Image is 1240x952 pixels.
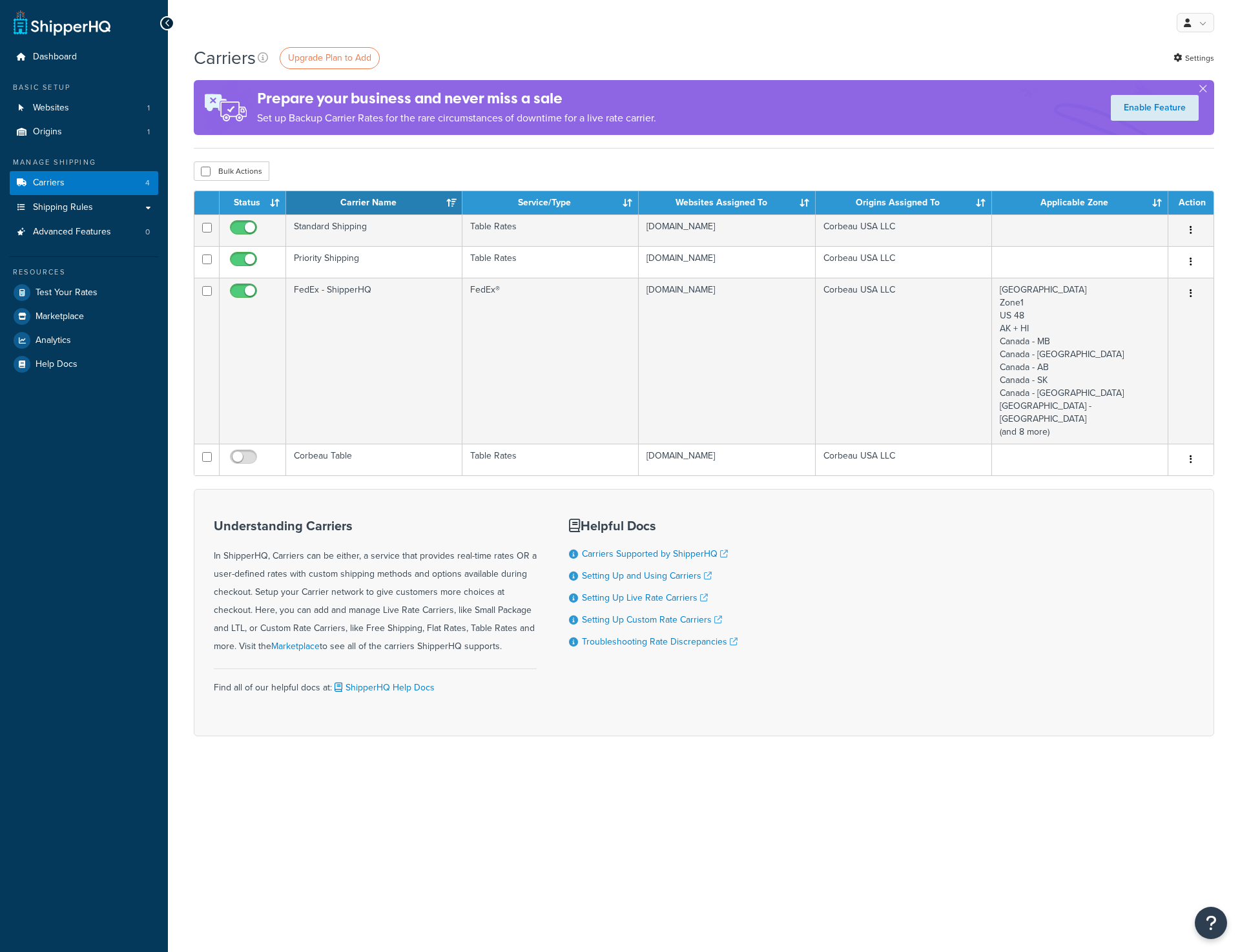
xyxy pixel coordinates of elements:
div: Basic Setup [10,82,158,93]
li: Websites [10,96,158,120]
img: ad-rules-rateshop-fe6ec290ccb7230408bd80ed9643f0289d75e0ffd9eb532fc0e269fcd187b520.png [194,80,257,135]
td: [GEOGRAPHIC_DATA] Zone1 US 48 AK + HI Canada - MB Canada - [GEOGRAPHIC_DATA] Canada - AB Canada -... [992,278,1168,444]
th: Action [1168,191,1214,214]
td: Corbeau USA LLC [816,444,992,475]
span: Test Your Rates [36,287,98,298]
a: Setting Up Custom Rate Carriers [582,613,722,626]
a: Help Docs [10,353,158,376]
a: Troubleshooting Rate Discrepancies [582,635,738,648]
th: Service/Type: activate to sort column ascending [462,191,639,214]
td: [DOMAIN_NAME] [639,278,816,444]
a: Marketplace [10,305,158,328]
span: Advanced Features [33,227,111,238]
span: 1 [147,127,150,138]
span: Shipping Rules [33,202,93,213]
a: Websites 1 [10,96,158,120]
span: Carriers [33,178,65,189]
button: Bulk Actions [194,161,269,181]
td: [DOMAIN_NAME] [639,444,816,475]
td: FedEx - ShipperHQ [286,278,462,444]
a: Advanced Features 0 [10,220,158,244]
p: Set up Backup Carrier Rates for the rare circumstances of downtime for a live rate carrier. [257,109,656,127]
h1: Carriers [194,45,256,70]
th: Carrier Name: activate to sort column ascending [286,191,462,214]
span: Upgrade Plan to Add [288,51,371,65]
td: Table Rates [462,246,639,278]
a: Upgrade Plan to Add [280,47,380,69]
a: ShipperHQ Home [14,10,110,36]
td: Priority Shipping [286,246,462,278]
th: Origins Assigned To: activate to sort column ascending [816,191,992,214]
div: Manage Shipping [10,157,158,168]
span: Origins [33,127,62,138]
span: Marketplace [36,311,84,322]
td: FedEx® [462,278,639,444]
td: Table Rates [462,444,639,475]
span: 4 [145,178,150,189]
a: Setting Up Live Rate Carriers [582,591,708,605]
a: ShipperHQ Help Docs [332,681,435,694]
h3: Helpful Docs [569,519,738,533]
th: Status: activate to sort column ascending [220,191,286,214]
td: Corbeau USA LLC [816,246,992,278]
a: Origins 1 [10,120,158,144]
a: Carriers 4 [10,171,158,195]
th: Applicable Zone: activate to sort column ascending [992,191,1168,214]
div: In ShipperHQ, Carriers can be either, a service that provides real-time rates OR a user-defined r... [214,519,537,656]
li: Advanced Features [10,220,158,244]
span: Websites [33,103,69,114]
li: Origins [10,120,158,144]
a: Marketplace [271,639,320,653]
h4: Prepare your business and never miss a sale [257,88,656,109]
span: Help Docs [36,359,77,370]
span: Dashboard [33,52,77,63]
td: Table Rates [462,214,639,246]
a: Dashboard [10,45,158,69]
div: Resources [10,267,158,278]
div: Find all of our helpful docs at: [214,668,537,697]
td: Corbeau USA LLC [816,214,992,246]
span: Analytics [36,335,71,346]
td: [DOMAIN_NAME] [639,246,816,278]
li: Carriers [10,171,158,195]
span: 1 [147,103,150,114]
a: Analytics [10,329,158,352]
a: Settings [1173,49,1214,67]
td: Standard Shipping [286,214,462,246]
a: Test Your Rates [10,281,158,304]
a: Shipping Rules [10,196,158,220]
td: Corbeau USA LLC [816,278,992,444]
button: Open Resource Center [1195,907,1227,939]
a: Carriers Supported by ShipperHQ [582,547,728,561]
h3: Understanding Carriers [214,519,537,533]
a: Setting Up and Using Carriers [582,569,712,583]
td: Corbeau Table [286,444,462,475]
td: [DOMAIN_NAME] [639,214,816,246]
th: Websites Assigned To: activate to sort column ascending [639,191,816,214]
span: 0 [145,227,150,238]
a: Enable Feature [1111,95,1199,121]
